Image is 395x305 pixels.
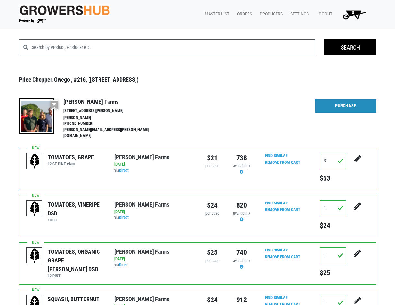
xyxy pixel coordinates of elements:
img: original-fc7597fdc6adbb9d0e2ae620e786d1a2.jpg [19,4,110,16]
div: 912 [232,295,251,305]
h6: 12 CT PINT clam [48,162,94,166]
div: per case [202,211,222,217]
a: Logout [311,8,335,20]
a: [PERSON_NAME] Farms [114,296,169,302]
input: Qty [320,153,346,169]
h5: $63 [320,174,346,182]
img: placeholder-variety-43d6402dacf2d531de610a020419775a.svg [27,248,43,264]
img: Cart [340,8,369,21]
img: thumbnail-8a08f3346781c529aa742b86dead986c.jpg [19,98,54,134]
div: TOMATOES, ORGANIC GRAPE [PERSON_NAME] DSD [48,247,105,273]
a: 8 [335,8,371,21]
a: Producers [255,8,285,20]
input: Qty [320,200,346,216]
div: [DATE] [114,162,193,168]
h4: [PERSON_NAME] Farms [63,98,163,105]
a: Settings [285,8,311,20]
div: [DATE] [114,209,193,215]
div: $24 [202,200,222,211]
a: Orders [232,8,255,20]
h6: 12 PINT [48,273,105,278]
div: 820 [232,200,251,211]
img: placeholder-variety-43d6402dacf2d531de610a020419775a.svg [27,153,43,169]
a: Master List [200,8,232,20]
li: [PERSON_NAME] [63,115,163,121]
li: [PHONE_NUMBER] [63,121,163,127]
a: Find Similar [265,201,288,205]
div: via [114,168,193,174]
div: per case [202,163,222,169]
div: $25 [202,247,222,258]
div: $24 [202,295,222,305]
input: Remove From Cart [261,253,304,261]
div: per case [202,258,222,264]
span: 8 [352,10,354,15]
a: [PERSON_NAME] Farms [114,248,169,255]
div: $21 [202,153,222,163]
input: Search by Product, Producer etc. [32,39,315,55]
span: availability [233,211,250,216]
a: [PERSON_NAME] Farms [114,154,169,161]
div: via [114,262,193,268]
span: availability [233,163,250,168]
h5: $25 [320,269,346,277]
h6: 18 LB [48,218,105,222]
a: [PERSON_NAME] Farms [114,201,169,208]
span: availability [233,258,250,263]
div: via [114,215,193,221]
div: [DATE] [114,256,193,262]
input: Qty [320,247,346,263]
input: Remove From Cart [261,206,304,213]
div: TOMATOES, GRAPE [48,153,94,162]
div: 740 [232,247,251,258]
a: Find Similar [265,153,288,158]
a: Purchase [315,99,376,113]
img: Powered by Big Wheelbarrow [19,19,46,23]
a: Direct [119,262,129,267]
li: [STREET_ADDRESS][PERSON_NAME] [63,108,163,114]
h5: $24 [320,221,346,230]
input: Remove From Cart [261,159,304,166]
div: TOMATOES, VINERIPE DSD [48,200,105,218]
a: Find Similar [265,248,288,252]
img: placeholder-variety-43d6402dacf2d531de610a020419775a.svg [27,201,43,217]
a: Find Similar [265,295,288,300]
input: Search [324,39,376,55]
a: Direct [119,168,129,173]
h3: Price Chopper, Owego , #216, ([STREET_ADDRESS]) [19,76,376,83]
a: Direct [119,215,129,220]
li: [PERSON_NAME][EMAIL_ADDRESS][PERSON_NAME][DOMAIN_NAME] [63,127,163,139]
div: 738 [232,153,251,163]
